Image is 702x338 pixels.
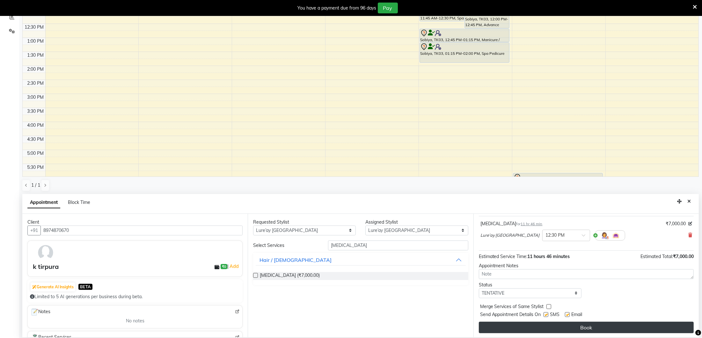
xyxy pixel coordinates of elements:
[229,262,240,270] a: Add
[30,293,240,300] div: Limited to 5 AI generations per business during beta.
[612,232,620,239] img: Interior.png
[521,222,543,226] span: 11 hr 46 min
[479,282,581,288] div: Status
[479,262,694,269] div: Appointment Notes
[640,254,673,259] span: Estimated Total:
[260,256,332,264] div: Hair / [DEMOGRAPHIC_DATA]
[31,283,75,291] button: Generate AI Insights
[26,52,45,59] div: 1:30 PM
[33,262,59,271] div: k tirpura
[26,108,45,115] div: 3:30 PM
[666,220,686,227] span: ₹7,000.00
[378,3,398,13] button: Pay
[26,38,45,45] div: 1:00 PM
[221,264,227,269] span: ₹0
[126,318,144,324] span: No notes
[26,164,45,171] div: 5:30 PM
[480,232,540,239] span: Lure’ay [GEOGRAPHIC_DATA]
[480,220,543,227] div: [MEDICAL_DATA]
[365,219,468,226] div: Assigned Stylist
[68,199,90,205] span: Block Time
[420,43,509,62] div: Sobiya, TK03, 01:15 PM-02:00 PM, Spa Pedicure
[516,222,543,226] small: for
[479,254,528,259] span: Estimated Service Time:
[248,242,323,249] div: Select Services
[465,8,509,28] div: Sobiya, TK03, 12:00 PM-12:45 PM, Advance Facial -
[513,173,603,193] div: saira, TK01, 06:00 PM-06:45 PM, [PERSON_NAME] director haircut
[27,197,60,208] span: Appointment
[30,308,50,316] span: Notes
[572,311,582,319] span: Email
[550,311,560,319] span: SMS
[684,197,694,206] button: Close
[673,254,694,259] span: ₹7,000.00
[78,284,92,290] span: BETA
[24,24,45,31] div: 12:30 PM
[26,66,45,73] div: 2:00 PM
[227,262,240,270] span: |
[480,311,541,319] span: Send Appointment Details On
[40,226,243,235] input: Search by Name/Mobile/Email/Code
[528,254,570,259] span: 11 hours 46 minutes
[26,150,45,157] div: 5:00 PM
[26,94,45,101] div: 3:00 PM
[27,219,243,226] div: Client
[328,241,468,250] input: Search by service name
[420,29,509,42] div: Sobiya, TK03, 12:45 PM-01:15 PM, Manicure / Pedicure - Nail Cut & File
[31,182,40,189] span: 1 / 1
[480,303,544,311] span: Merge Services of Same Stylist
[256,254,465,266] button: Hair / [DEMOGRAPHIC_DATA]
[253,219,356,226] div: Requested Stylist
[601,232,608,239] img: Hairdresser.png
[298,5,377,11] div: You have a payment due from 96 days
[260,272,320,280] span: [MEDICAL_DATA] (₹7,000.00)
[26,122,45,129] div: 4:00 PM
[479,322,694,333] button: Book
[27,226,41,235] button: +91
[26,80,45,87] div: 2:30 PM
[26,136,45,143] div: 4:30 PM
[688,222,692,226] i: Edit price
[36,243,55,262] img: avatar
